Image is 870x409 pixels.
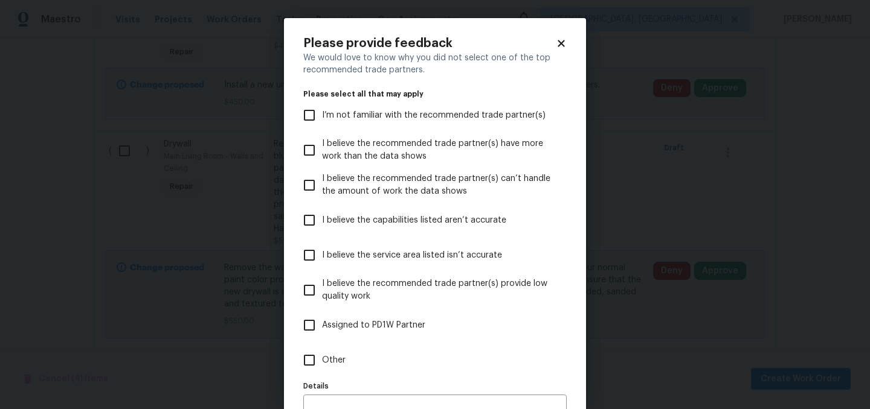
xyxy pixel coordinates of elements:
[303,382,567,390] label: Details
[322,173,557,198] span: I believe the recommended trade partner(s) can’t handle the amount of work the data shows
[303,37,556,49] h2: Please provide feedback
[322,249,502,262] span: I believe the service area listed isn’t accurate
[322,138,557,163] span: I believe the recommended trade partner(s) have more work than the data shows
[303,90,567,98] legend: Please select all that may apply
[322,319,425,332] span: Assigned to PD1W Partner
[322,109,546,122] span: I’m not familiar with the recommended trade partner(s)
[322,214,506,227] span: I believe the capabilities listed aren’t accurate
[322,354,346,367] span: Other
[303,52,567,76] div: We would love to know why you did not select one of the top recommended trade partners.
[322,277,557,303] span: I believe the recommended trade partner(s) provide low quality work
